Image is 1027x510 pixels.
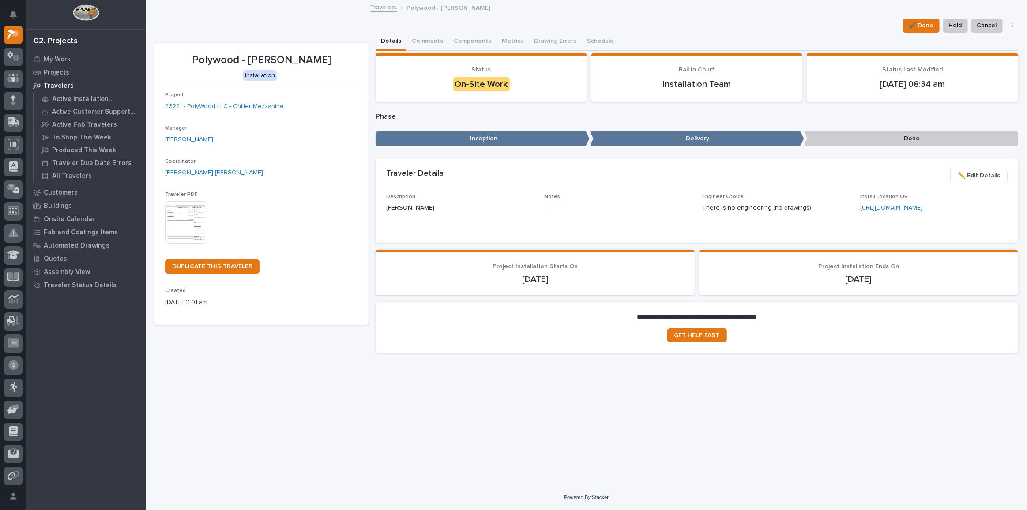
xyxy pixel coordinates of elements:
a: Active Fab Travelers [34,118,146,131]
span: GET HELP FAST [674,332,720,338]
a: Fab and Coatings Items [26,225,146,239]
p: Buildings [44,202,72,210]
span: Project Installation Ends On [818,263,899,270]
p: Projects [44,69,69,77]
span: Coordinator [165,159,196,164]
a: To Shop This Week [34,131,146,143]
span: Status [472,67,491,73]
a: Assembly View [26,265,146,278]
span: DUPLICATE THIS TRAVELER [172,263,252,270]
p: Onsite Calendar [44,215,95,223]
a: [PERSON_NAME] [PERSON_NAME] [165,168,263,177]
button: Hold [943,19,968,33]
p: [DATE] 08:34 am [817,79,1008,90]
a: Quotes [26,252,146,265]
a: My Work [26,52,146,66]
h2: Traveler Details [386,169,444,179]
button: Comments [406,33,448,51]
a: [PERSON_NAME] [165,135,213,144]
p: [DATE] [386,274,684,285]
p: All Travelers [52,172,92,180]
p: Polywood - [PERSON_NAME] [165,54,358,67]
img: Workspace Logo [73,4,99,21]
button: Notifications [4,5,23,24]
span: Ball In Court [679,67,715,73]
a: Travelers [26,79,146,92]
button: ✏️ Edit Details [950,169,1008,183]
a: [URL][DOMAIN_NAME] [860,205,922,211]
p: Assembly View [44,268,90,276]
span: Notes [544,194,560,199]
button: Schedule [582,33,619,51]
div: 02. Projects [34,37,78,46]
p: Phase [376,112,1018,121]
div: Notifications [11,11,23,25]
a: Traveler Status Details [26,278,146,292]
button: Components [448,33,497,51]
a: Active Customer Support Travelers [34,105,146,118]
p: Active Installation Travelers [52,95,139,103]
p: Fab and Coatings Items [44,229,118,236]
button: ✔️ Done [903,19,940,33]
a: All Travelers [34,169,146,182]
span: Install Location QR [860,194,908,199]
span: Project Installation Starts On [493,263,578,270]
a: DUPLICATE THIS TRAVELER [165,259,260,274]
p: Polywood - [PERSON_NAME] [407,2,491,12]
p: To Shop This Week [52,134,111,142]
a: Active Installation Travelers [34,93,146,105]
span: Manager [165,126,187,131]
p: My Work [44,56,71,64]
span: ✏️ Edit Details [958,170,1000,181]
div: Installation [243,70,277,81]
p: There is no engineering (no drawings) [702,203,850,213]
div: On-Site Work [453,77,510,91]
a: Projects [26,66,146,79]
p: Automated Drawings [44,242,109,250]
a: Travelers [370,2,397,12]
span: Description [386,194,415,199]
a: Buildings [26,199,146,212]
a: Produced This Week [34,144,146,156]
span: Project [165,92,184,97]
span: Hold [949,20,962,31]
p: Customers [44,189,78,197]
button: Cancel [971,19,1003,33]
a: Automated Drawings [26,239,146,252]
p: Produced This Week [52,146,116,154]
p: [DATE] 11:01 am [165,298,358,307]
a: Powered By Stacker [564,495,609,500]
a: Onsite Calendar [26,212,146,225]
p: Inception [376,131,590,146]
p: Quotes [44,255,67,263]
p: Traveler Status Details [44,281,117,289]
span: Cancel [977,20,997,31]
p: Installation Team [602,79,792,90]
span: Engineer Choice [702,194,744,199]
p: Delivery [590,131,804,146]
p: Active Customer Support Travelers [52,108,139,116]
p: Active Fab Travelers [52,121,117,129]
span: Status Last Modified [882,67,943,73]
button: Drawing Errors [529,33,582,51]
button: Metrics [497,33,529,51]
p: [DATE] [710,274,1008,285]
a: GET HELP FAST [667,328,727,342]
p: Travelers [44,82,74,90]
span: Created [165,288,186,293]
button: Details [376,33,406,51]
a: Customers [26,186,146,199]
p: [PERSON_NAME] [386,203,534,213]
a: Traveler Due Date Errors [34,157,146,169]
a: 26221 - PolyWood LLC - Chiller Mezzanine [165,102,284,111]
p: - [544,210,692,219]
span: ✔️ Done [909,20,934,31]
p: Done [804,131,1018,146]
span: Traveler PDF [165,192,198,197]
p: Traveler Due Date Errors [52,159,132,167]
